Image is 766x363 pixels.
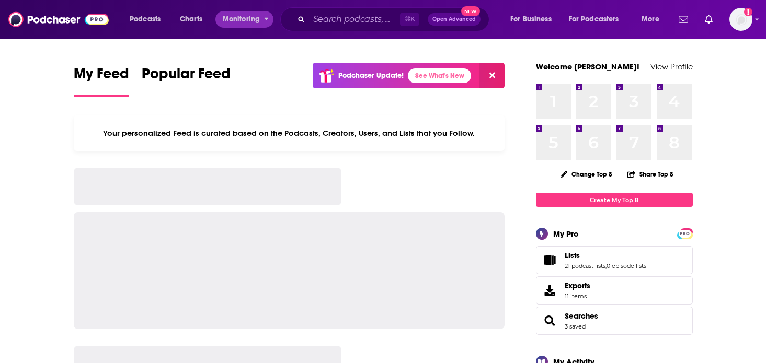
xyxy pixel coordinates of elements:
[642,12,659,27] span: More
[8,9,109,29] img: Podchaser - Follow, Share and Rate Podcasts
[180,12,202,27] span: Charts
[729,8,752,31] span: Logged in as megcassidy
[565,281,590,290] span: Exports
[554,168,619,181] button: Change Top 8
[634,11,672,28] button: open menu
[674,10,692,28] a: Show notifications dropdown
[536,193,693,207] a: Create My Top 8
[536,62,639,72] a: Welcome [PERSON_NAME]!
[565,251,580,260] span: Lists
[309,11,400,28] input: Search podcasts, credits, & more...
[679,229,691,237] a: PRO
[540,313,561,328] a: Searches
[607,262,646,270] a: 0 episode lists
[605,262,607,270] span: ,
[679,230,691,238] span: PRO
[562,11,634,28] button: open menu
[503,11,565,28] button: open menu
[627,164,674,184] button: Share Top 8
[432,17,476,22] span: Open Advanced
[74,65,129,97] a: My Feed
[569,12,619,27] span: For Podcasters
[536,276,693,305] a: Exports
[540,253,561,267] a: Lists
[223,12,260,27] span: Monitoring
[173,11,209,28] a: Charts
[540,283,561,298] span: Exports
[536,246,693,274] span: Lists
[744,8,752,16] svg: Add a profile image
[650,62,693,72] a: View Profile
[290,7,499,31] div: Search podcasts, credits, & more...
[565,311,598,321] a: Searches
[565,292,590,300] span: 11 items
[553,229,579,239] div: My Pro
[461,6,480,16] span: New
[536,307,693,335] span: Searches
[701,10,717,28] a: Show notifications dropdown
[130,12,161,27] span: Podcasts
[142,65,231,89] span: Popular Feed
[565,323,586,330] a: 3 saved
[565,251,646,260] a: Lists
[729,8,752,31] button: Show profile menu
[142,65,231,97] a: Popular Feed
[122,11,174,28] button: open menu
[408,68,471,83] a: See What's New
[74,115,505,151] div: Your personalized Feed is curated based on the Podcasts, Creators, Users, and Lists that you Follow.
[428,13,481,26] button: Open AdvancedNew
[565,262,605,270] a: 21 podcast lists
[510,12,552,27] span: For Business
[215,11,273,28] button: open menu
[338,71,404,80] p: Podchaser Update!
[400,13,419,26] span: ⌘ K
[74,65,129,89] span: My Feed
[729,8,752,31] img: User Profile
